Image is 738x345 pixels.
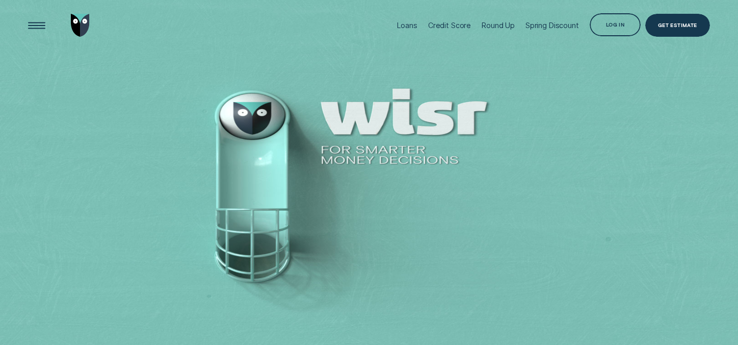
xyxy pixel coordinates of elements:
[428,21,471,30] div: Credit Score
[397,21,417,30] div: Loans
[482,21,515,30] div: Round Up
[525,21,579,30] div: Spring Discount
[645,14,710,37] a: Get Estimate
[590,13,641,36] button: Log in
[71,14,90,37] img: Wisr
[25,14,48,37] button: Open Menu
